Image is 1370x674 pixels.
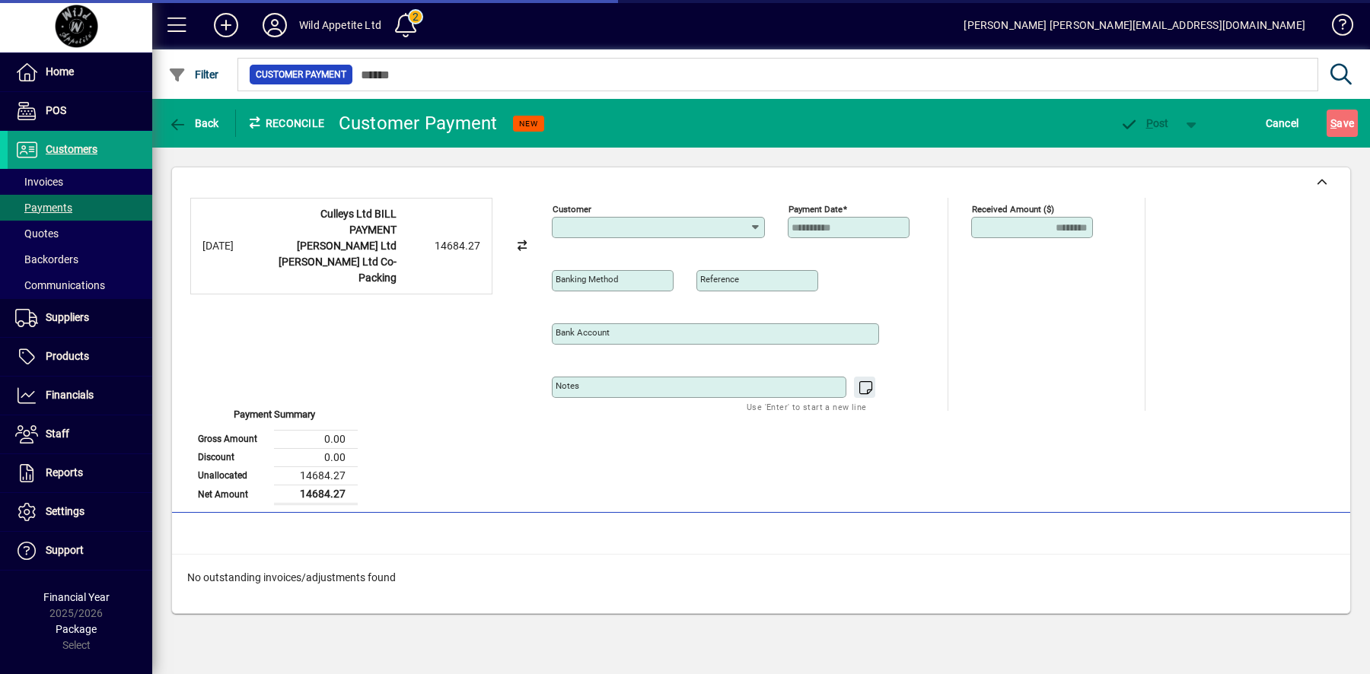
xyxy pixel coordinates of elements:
span: P [1146,117,1153,129]
button: Filter [164,61,223,88]
span: Products [46,350,89,362]
span: Payments [15,202,72,214]
a: Suppliers [8,299,152,337]
a: Backorders [8,246,152,272]
button: Post [1112,110,1177,137]
a: Support [8,532,152,570]
div: No outstanding invoices/adjustments found [172,555,1350,601]
span: Package [56,623,97,635]
span: Financials [46,389,94,401]
a: Settings [8,493,152,531]
a: Financials [8,377,152,415]
td: 0.00 [274,430,358,448]
span: NEW [519,119,538,129]
mat-label: Reference [700,274,739,285]
span: Filter [168,68,219,81]
span: Invoices [15,176,63,188]
span: Support [46,544,84,556]
div: Customer Payment [339,111,498,135]
span: S [1330,117,1337,129]
a: Payments [8,195,152,221]
a: Knowledge Base [1321,3,1351,52]
div: 14684.27 [404,238,480,254]
app-page-summary-card: Payment Summary [190,411,358,505]
span: Customers [46,143,97,155]
div: [PERSON_NAME] [PERSON_NAME][EMAIL_ADDRESS][DOMAIN_NAME] [964,13,1305,37]
a: Products [8,338,152,376]
td: 14684.27 [274,485,358,504]
mat-label: Customer [553,204,591,215]
a: Quotes [8,221,152,246]
div: Payment Summary [190,407,358,430]
a: POS [8,92,152,130]
span: Cancel [1266,111,1299,135]
app-page-header-button: Back [152,110,236,137]
a: Invoices [8,169,152,195]
span: Reports [46,466,83,478]
span: ost [1120,117,1169,129]
td: Discount [190,448,274,466]
button: Save [1327,110,1358,137]
mat-label: Payment Date [789,204,843,215]
span: Backorders [15,253,78,265]
a: Home [8,53,152,91]
a: Reports [8,454,152,492]
td: Gross Amount [190,430,274,448]
span: Communications [15,279,105,291]
span: Suppliers [46,311,89,323]
span: Staff [46,428,69,440]
span: ave [1330,111,1354,135]
span: Home [46,65,74,78]
button: Cancel [1262,110,1303,137]
button: Back [164,110,223,137]
mat-hint: Use 'Enter' to start a new line [747,398,866,415]
td: 14684.27 [274,466,358,485]
mat-label: Bank Account [556,327,610,338]
button: Add [202,11,250,39]
mat-label: Received Amount ($) [972,204,1054,215]
a: Staff [8,415,152,453]
span: Financial Year [43,591,110,603]
span: POS [46,104,66,116]
div: Wild Appetite Ltd [299,13,381,37]
div: [DATE] [202,238,263,254]
td: 0.00 [274,448,358,466]
span: Customer Payment [256,67,346,82]
strong: Culleys Ltd BILL PAYMENT [PERSON_NAME] Ltd [PERSON_NAME] Ltd Co-Packing [279,208,397,284]
a: Communications [8,272,152,298]
span: Quotes [15,227,59,240]
td: Net Amount [190,485,274,504]
mat-label: Banking method [556,274,619,285]
div: Reconcile [236,111,327,135]
span: Settings [46,505,84,517]
mat-label: Notes [556,380,579,391]
button: Profile [250,11,299,39]
td: Unallocated [190,466,274,485]
span: Back [168,117,219,129]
